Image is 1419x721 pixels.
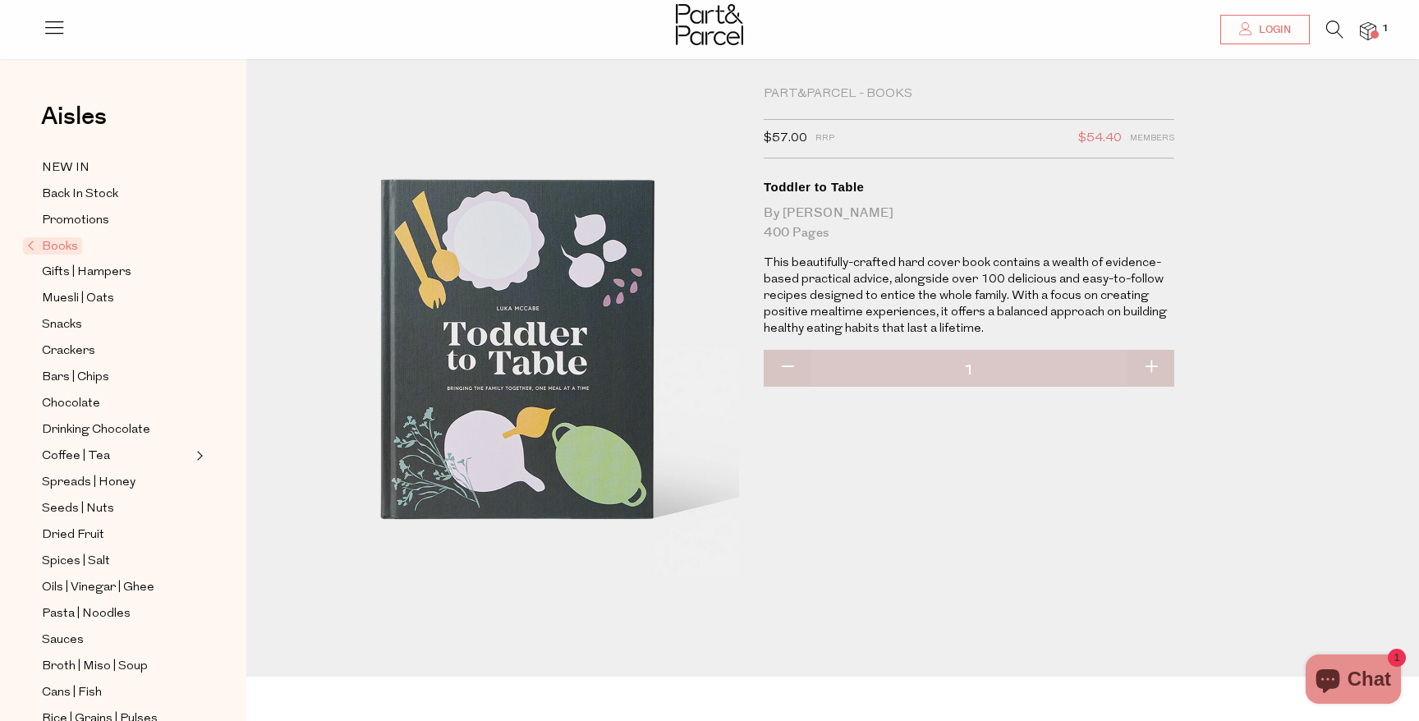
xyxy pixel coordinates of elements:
a: NEW IN [42,158,191,178]
span: Bars | Chips [42,368,109,388]
div: Part&Parcel - Books [764,86,1174,103]
a: Promotions [42,210,191,231]
span: Aisles [41,99,107,135]
span: Coffee | Tea [42,447,110,466]
span: Drinking Chocolate [42,420,150,440]
a: Aisles [41,104,107,145]
a: Sauces [42,630,191,650]
span: $54.40 [1078,128,1122,149]
a: Books [27,237,191,256]
a: Gifts | Hampers [42,262,191,282]
a: Snacks [42,315,191,335]
span: Broth | Miso | Soup [42,657,148,677]
button: Expand/Collapse Coffee | Tea [192,446,204,466]
span: Promotions [42,211,109,231]
a: Coffee | Tea [42,446,191,466]
input: QTY Toddler to Table [764,350,1174,391]
a: Login [1220,15,1310,44]
a: Drinking Chocolate [42,420,191,440]
a: Bars | Chips [42,367,191,388]
span: $57.00 [764,128,807,149]
img: Part&Parcel [676,4,743,45]
a: Cans | Fish [42,682,191,703]
inbox-online-store-chat: Shopify online store chat [1301,654,1406,708]
div: Toddler to Table [764,179,1174,195]
div: by [PERSON_NAME] 400 pages [764,204,1174,243]
span: NEW IN [42,158,90,178]
span: 1 [1378,21,1393,36]
span: Spices | Salt [42,552,110,572]
span: Books [23,237,82,255]
a: Spices | Salt [42,551,191,572]
a: Broth | Miso | Soup [42,656,191,677]
a: Pasta | Noodles [42,604,191,624]
span: Cans | Fish [42,683,102,703]
p: This beautifully-crafted hard cover book contains a wealth of evidence-based practical advice, al... [764,255,1174,338]
span: RRP [815,128,834,149]
a: Chocolate [42,393,191,414]
span: Members [1130,128,1174,149]
a: Crackers [42,341,191,361]
a: 1 [1360,22,1376,39]
span: Dried Fruit [42,526,104,545]
a: Oils | Vinegar | Ghee [42,577,191,598]
span: Pasta | Noodles [42,604,131,624]
span: Gifts | Hampers [42,263,131,282]
a: Muesli | Oats [42,288,191,309]
span: Back In Stock [42,185,118,204]
a: Back In Stock [42,184,191,204]
span: Login [1255,23,1291,37]
span: Sauces [42,631,84,650]
span: Chocolate [42,394,100,414]
span: Snacks [42,315,82,335]
a: Seeds | Nuts [42,498,191,519]
img: Toddler to Table [296,92,739,615]
span: Crackers [42,342,95,361]
span: Oils | Vinegar | Ghee [42,578,154,598]
a: Dried Fruit [42,525,191,545]
span: Spreads | Honey [42,473,135,493]
a: Spreads | Honey [42,472,191,493]
span: Muesli | Oats [42,289,114,309]
span: Seeds | Nuts [42,499,114,519]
